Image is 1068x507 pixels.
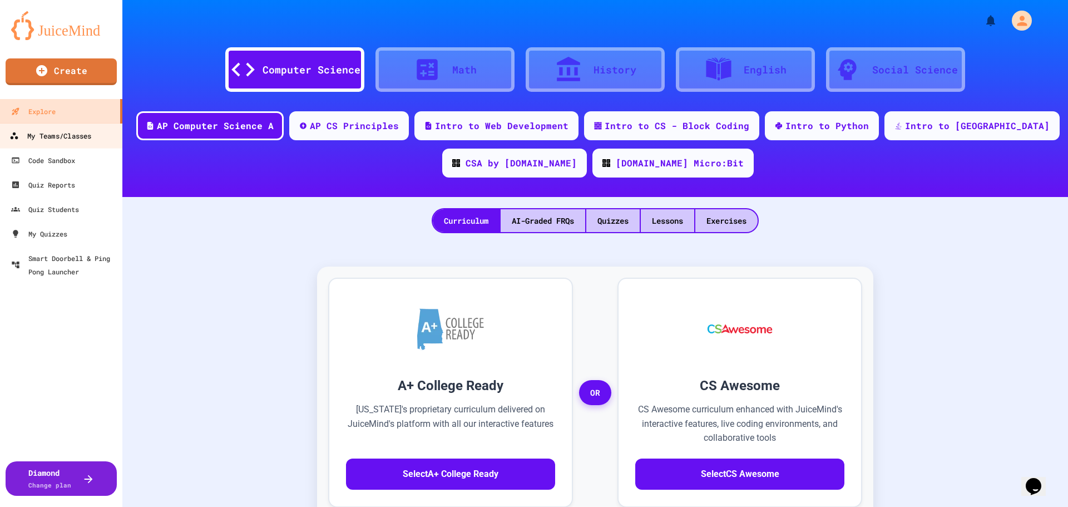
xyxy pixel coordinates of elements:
[435,119,568,132] div: Intro to Web Development
[346,402,555,445] p: [US_STATE]'s proprietary curriculum delivered on JuiceMind's platform with all our interactive fe...
[9,129,91,143] div: My Teams/Classes
[602,159,610,167] img: CODE_logo_RGB.png
[616,156,744,170] div: [DOMAIN_NAME] Micro:Bit
[6,461,117,496] button: DiamondChange plan
[11,178,75,191] div: Quiz Reports
[1021,462,1057,496] iframe: chat widget
[635,402,844,445] p: CS Awesome curriculum enhanced with JuiceMind's interactive features, live coding environments, a...
[11,252,118,278] div: Smart Doorbell & Ping Pong Launcher
[785,119,869,132] div: Intro to Python
[695,209,758,232] div: Exercises
[579,380,611,406] span: OR
[466,156,577,170] div: CSA by [DOMAIN_NAME]
[452,62,477,77] div: Math
[11,105,56,118] div: Explore
[744,62,787,77] div: English
[1000,8,1035,33] div: My Account
[417,308,484,350] img: A+ College Ready
[872,62,958,77] div: Social Science
[11,203,79,216] div: Quiz Students
[433,209,500,232] div: Curriculum
[594,62,636,77] div: History
[635,376,844,396] h3: CS Awesome
[501,209,585,232] div: AI-Graded FRQs
[11,227,67,240] div: My Quizzes
[28,481,71,489] span: Change plan
[641,209,694,232] div: Lessons
[346,459,555,490] button: SelectA+ College Ready
[310,119,399,132] div: AP CS Principles
[157,119,274,132] div: AP Computer Science A
[346,376,555,396] h3: A+ College Ready
[635,459,844,490] button: SelectCS Awesome
[696,296,784,362] img: CS Awesome
[452,159,460,167] img: CODE_logo_RGB.png
[11,11,111,40] img: logo-orange.svg
[963,11,1000,30] div: My Notifications
[11,154,75,167] div: Code Sandbox
[586,209,640,232] div: Quizzes
[6,58,117,85] a: Create
[263,62,360,77] div: Computer Science
[605,119,749,132] div: Intro to CS - Block Coding
[28,467,71,490] div: Diamond
[905,119,1050,132] div: Intro to [GEOGRAPHIC_DATA]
